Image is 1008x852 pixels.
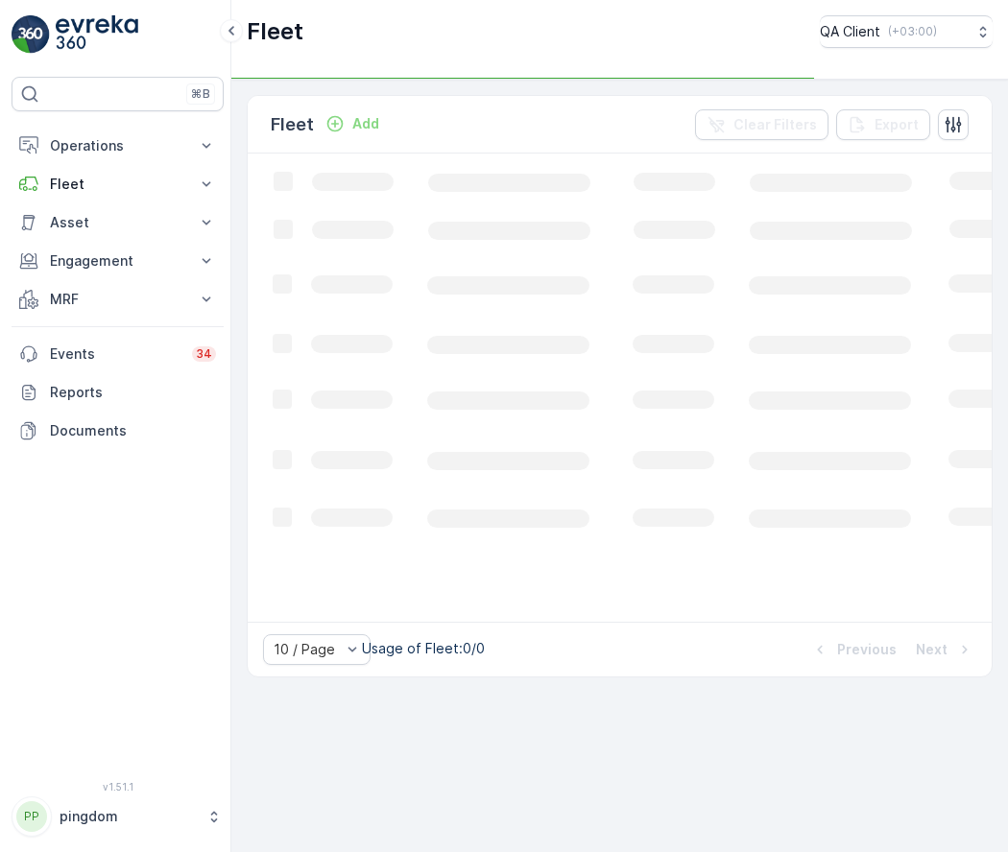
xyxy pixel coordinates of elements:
[362,639,485,658] p: Usage of Fleet : 0/0
[50,344,180,364] p: Events
[916,640,948,659] p: Next
[16,801,47,832] div: PP
[50,290,185,309] p: MRF
[733,115,817,134] p: Clear Filters
[808,638,899,661] button: Previous
[820,22,880,41] p: QA Client
[836,109,930,140] button: Export
[12,242,224,280] button: Engagement
[12,203,224,242] button: Asset
[352,114,379,133] p: Add
[12,796,224,837] button: PPpingdom
[12,165,224,203] button: Fleet
[12,781,224,793] span: v 1.51.1
[820,15,993,48] button: QA Client(+03:00)
[12,335,224,373] a: Events34
[50,421,216,440] p: Documents
[56,15,138,54] img: logo_light-DOdMpM7g.png
[318,112,387,135] button: Add
[50,251,185,271] p: Engagement
[247,16,303,47] p: Fleet
[695,109,828,140] button: Clear Filters
[50,136,185,155] p: Operations
[914,638,976,661] button: Next
[837,640,897,659] p: Previous
[12,15,50,54] img: logo
[50,175,185,194] p: Fleet
[12,412,224,450] a: Documents
[191,86,210,102] p: ⌘B
[12,373,224,412] a: Reports
[50,383,216,402] p: Reports
[12,280,224,319] button: MRF
[271,111,314,138] p: Fleet
[888,24,937,39] p: ( +03:00 )
[875,115,919,134] p: Export
[196,346,212,362] p: 34
[12,127,224,165] button: Operations
[60,807,197,826] p: pingdom
[50,213,185,232] p: Asset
